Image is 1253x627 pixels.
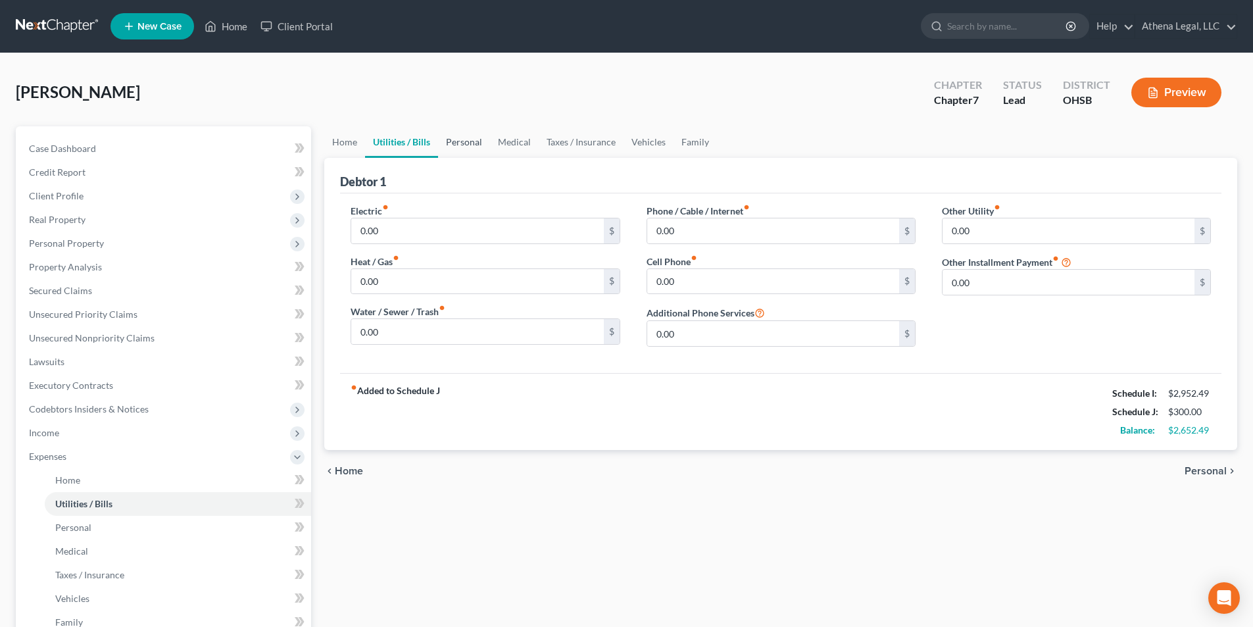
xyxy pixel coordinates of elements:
[490,126,539,158] a: Medical
[18,374,311,397] a: Executory Contracts
[1135,14,1237,38] a: Athena Legal, LLC
[29,332,155,343] span: Unsecured Nonpriority Claims
[393,255,399,261] i: fiber_manual_record
[45,492,311,516] a: Utilities / Bills
[647,269,899,294] input: --
[1227,466,1237,476] i: chevron_right
[899,321,915,346] div: $
[55,498,112,509] span: Utilities / Bills
[18,279,311,303] a: Secured Claims
[942,204,1000,218] label: Other Utility
[45,516,311,539] a: Personal
[55,545,88,557] span: Medical
[45,563,311,587] a: Taxes / Insurance
[29,285,92,296] span: Secured Claims
[1112,406,1158,417] strong: Schedule J:
[1090,14,1134,38] a: Help
[1112,388,1157,399] strong: Schedule I:
[351,384,357,391] i: fiber_manual_record
[351,384,440,439] strong: Added to Schedule J
[604,218,620,243] div: $
[1194,218,1210,243] div: $
[899,269,915,294] div: $
[29,166,86,178] span: Credit Report
[340,174,386,189] div: Debtor 1
[1052,255,1059,262] i: fiber_manual_record
[351,319,603,344] input: --
[45,539,311,563] a: Medical
[1168,387,1211,400] div: $2,952.49
[55,522,91,533] span: Personal
[55,593,89,604] span: Vehicles
[335,466,363,476] span: Home
[1194,270,1210,295] div: $
[18,326,311,350] a: Unsecured Nonpriority Claims
[899,218,915,243] div: $
[1003,78,1042,93] div: Status
[647,255,697,268] label: Cell Phone
[324,466,363,476] button: chevron_left Home
[29,261,102,272] span: Property Analysis
[55,569,124,580] span: Taxes / Insurance
[55,474,80,486] span: Home
[438,126,490,158] a: Personal
[647,218,899,243] input: --
[351,305,445,318] label: Water / Sewer / Trash
[18,255,311,279] a: Property Analysis
[29,451,66,462] span: Expenses
[29,143,96,154] span: Case Dashboard
[351,204,389,218] label: Electric
[29,309,137,320] span: Unsecured Priority Claims
[604,269,620,294] div: $
[351,218,603,243] input: --
[539,126,624,158] a: Taxes / Insurance
[324,126,365,158] a: Home
[1063,78,1110,93] div: District
[439,305,445,311] i: fiber_manual_record
[382,204,389,211] i: fiber_manual_record
[647,305,765,320] label: Additional Phone Services
[16,82,140,101] span: [PERSON_NAME]
[1131,78,1221,107] button: Preview
[18,350,311,374] a: Lawsuits
[934,78,982,93] div: Chapter
[1168,405,1211,418] div: $300.00
[18,137,311,161] a: Case Dashboard
[647,321,899,346] input: --
[943,218,1194,243] input: --
[647,204,750,218] label: Phone / Cable / Internet
[1063,93,1110,108] div: OHSB
[674,126,717,158] a: Family
[18,303,311,326] a: Unsecured Priority Claims
[942,255,1059,269] label: Other Installment Payment
[1185,466,1237,476] button: Personal chevron_right
[137,22,182,32] span: New Case
[947,14,1068,38] input: Search by name...
[45,587,311,611] a: Vehicles
[743,204,750,211] i: fiber_manual_record
[29,403,149,414] span: Codebtors Insiders & Notices
[351,255,399,268] label: Heat / Gas
[365,126,438,158] a: Utilities / Bills
[934,93,982,108] div: Chapter
[624,126,674,158] a: Vehicles
[1208,582,1240,614] div: Open Intercom Messenger
[324,466,335,476] i: chevron_left
[994,204,1000,211] i: fiber_manual_record
[691,255,697,261] i: fiber_manual_record
[18,161,311,184] a: Credit Report
[604,319,620,344] div: $
[29,427,59,438] span: Income
[351,269,603,294] input: --
[254,14,339,38] a: Client Portal
[29,190,84,201] span: Client Profile
[1168,424,1211,437] div: $2,652.49
[29,214,86,225] span: Real Property
[29,356,64,367] span: Lawsuits
[29,380,113,391] span: Executory Contracts
[1120,424,1155,436] strong: Balance:
[943,270,1194,295] input: --
[973,93,979,106] span: 7
[45,468,311,492] a: Home
[1185,466,1227,476] span: Personal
